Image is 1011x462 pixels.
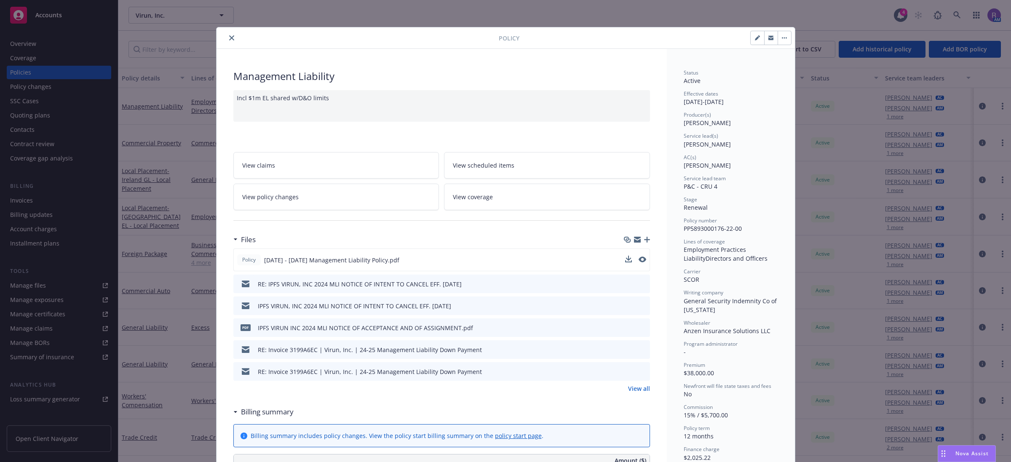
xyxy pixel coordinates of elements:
[453,161,514,170] span: View scheduled items
[639,367,647,376] button: preview file
[684,224,742,232] span: PP5893000176-22-00
[264,256,399,264] span: [DATE] - [DATE] Management Liability Policy.pdf
[625,256,632,262] button: download file
[684,246,748,262] span: Employment Practices Liability
[684,182,717,190] span: P&C - CRU 4
[684,348,686,356] span: -
[241,256,257,264] span: Policy
[444,184,650,210] a: View coverage
[684,111,711,118] span: Producer(s)
[241,234,256,245] h3: Files
[251,431,543,440] div: Billing summary includes policy changes. View the policy start billing summary on the .
[639,256,646,264] button: preview file
[938,446,949,462] div: Drag to move
[684,297,778,314] span: General Security Indemnity Co of [US_STATE]
[684,132,718,139] span: Service lead(s)
[938,445,996,462] button: Nova Assist
[684,77,701,85] span: Active
[258,302,451,310] div: IPFS VIRUN, INC 2024 MLI NOTICE OF INTENT TO CANCEL EFF. [DATE]
[684,369,714,377] span: $38,000.00
[453,192,493,201] span: View coverage
[684,161,731,169] span: [PERSON_NAME]
[684,319,710,326] span: Wholesaler
[684,454,711,462] span: $2,025.22
[684,90,718,97] span: Effective dates
[684,268,701,275] span: Carrier
[233,90,650,122] div: Incl $1m EL shared w/D&O limits
[626,345,632,354] button: download file
[684,238,725,245] span: Lines of coverage
[684,275,699,283] span: SCOR
[684,217,717,224] span: Policy number
[626,367,632,376] button: download file
[625,256,632,264] button: download file
[684,289,723,296] span: Writing company
[639,323,647,332] button: preview file
[628,384,650,393] a: View all
[233,406,294,417] div: Billing summary
[684,361,705,369] span: Premium
[684,382,771,390] span: Newfront will file state taxes and fees
[684,140,731,148] span: [PERSON_NAME]
[684,196,697,203] span: Stage
[495,432,542,440] a: policy start page
[258,280,462,288] div: RE: IPFS VIRUN, INC 2024 MLI NOTICE OF INTENT TO CANCEL EFF. [DATE]
[684,403,713,411] span: Commission
[639,280,647,288] button: preview file
[684,90,778,106] div: [DATE] - [DATE]
[639,302,647,310] button: preview file
[241,324,251,331] span: pdf
[684,119,731,127] span: [PERSON_NAME]
[227,33,237,43] button: close
[258,367,482,376] div: RE: Invoice 3199A6EC | Virun, Inc. | 24-25 Management Liability Down Payment
[684,411,728,419] span: 15% / $5,700.00
[233,69,650,83] div: Management Liability
[626,302,632,310] button: download file
[639,345,647,354] button: preview file
[258,323,473,332] div: IPFS VIRUN INC 2024 MLI NOTICE OF ACCEPTANCE AND OF ASSIGNMENT.pdf
[233,234,256,245] div: Files
[684,69,698,76] span: Status
[955,450,989,457] span: Nova Assist
[684,327,770,335] span: Anzen Insurance Solutions LLC
[684,446,719,453] span: Finance charge
[684,203,708,211] span: Renewal
[684,340,738,347] span: Program administrator
[706,254,768,262] span: Directors and Officers
[233,152,439,179] a: View claims
[626,280,632,288] button: download file
[444,152,650,179] a: View scheduled items
[684,425,710,432] span: Policy term
[626,323,632,332] button: download file
[684,390,692,398] span: No
[684,175,726,182] span: Service lead team
[233,184,439,210] a: View policy changes
[499,34,519,43] span: Policy
[639,256,646,262] button: preview file
[241,406,294,417] h3: Billing summary
[242,192,299,201] span: View policy changes
[684,432,714,440] span: 12 months
[684,154,696,161] span: AC(s)
[258,345,482,354] div: RE: Invoice 3199A6EC | Virun, Inc. | 24-25 Management Liability Down Payment
[242,161,275,170] span: View claims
